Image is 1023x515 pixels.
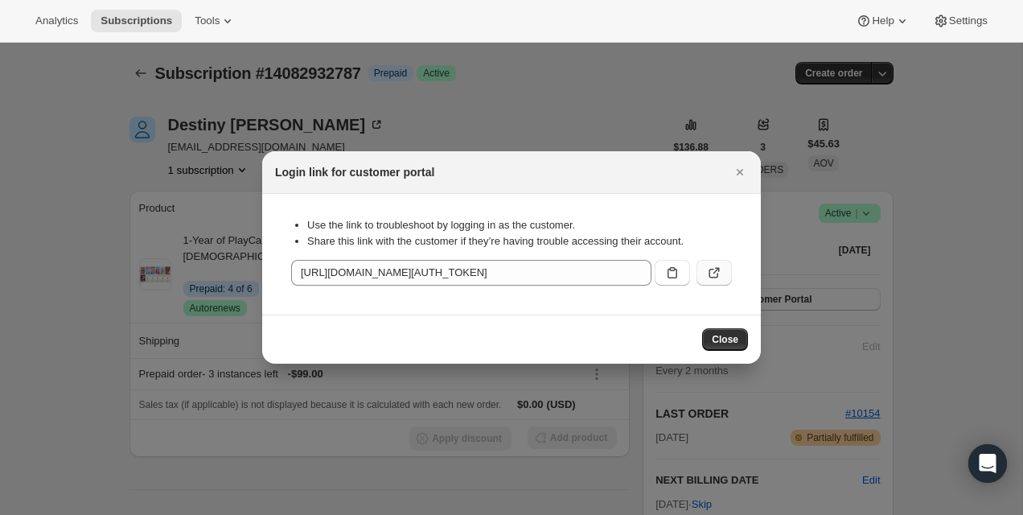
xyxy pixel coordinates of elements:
[872,14,894,27] span: Help
[968,444,1007,483] div: Open Intercom Messenger
[729,161,751,183] button: Close
[307,217,732,233] li: Use the link to troubleshoot by logging in as the customer.
[307,233,732,249] li: Share this link with the customer if they’re having trouble accessing their account.
[923,10,997,32] button: Settings
[949,14,988,27] span: Settings
[195,14,220,27] span: Tools
[712,333,738,346] span: Close
[275,164,434,180] h2: Login link for customer portal
[91,10,182,32] button: Subscriptions
[101,14,172,27] span: Subscriptions
[185,10,245,32] button: Tools
[26,10,88,32] button: Analytics
[702,328,748,351] button: Close
[35,14,78,27] span: Analytics
[846,10,919,32] button: Help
